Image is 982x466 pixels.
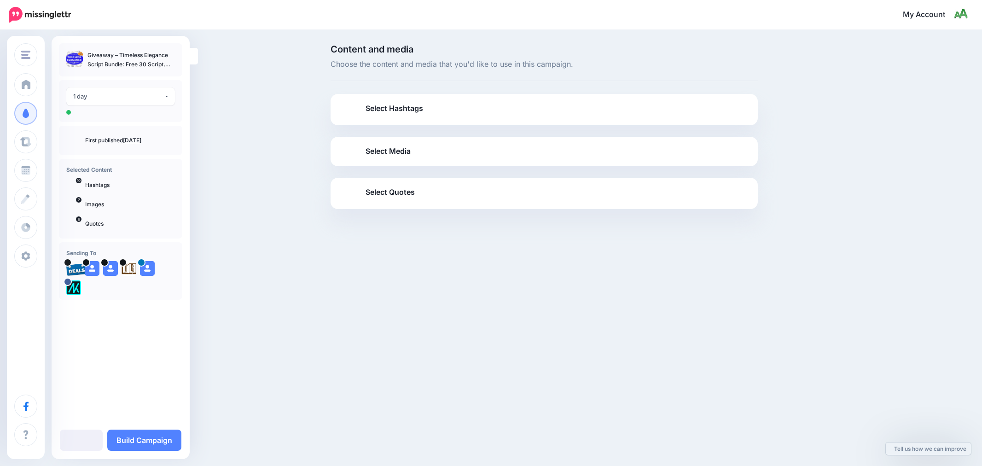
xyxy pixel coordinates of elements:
img: 300371053_782866562685722_1733786435366177641_n-bsa128417.png [66,280,81,295]
h4: Selected Content [66,166,175,173]
span: 6 [76,216,81,222]
a: My Account [894,4,968,26]
img: 95cf0fca748e57b5e67bba0a1d8b2b21-27699.png [66,261,87,276]
img: menu.png [21,51,30,59]
p: Hashtags [85,181,175,189]
a: Select Quotes [340,185,749,209]
img: agK0rCH6-27705.jpg [122,261,136,276]
a: [DATE] [123,137,141,144]
button: 1 day [66,87,175,105]
h4: Sending To [66,250,175,256]
img: e05bcbfa0c81205aa9ef95a1ef102429_thumb.jpg [66,51,83,67]
p: Images [85,200,175,209]
img: user_default_image.png [85,261,99,276]
span: 10 [76,178,81,183]
img: user_default_image.png [140,261,155,276]
p: Quotes [85,220,175,228]
span: Select Hashtags [366,102,423,115]
span: Choose the content and media that you'd like to use in this campaign. [331,58,758,70]
span: Select Quotes [366,186,415,198]
span: 2 [76,197,81,203]
span: Content and media [331,45,758,54]
span: Select Media [366,145,411,157]
img: Missinglettr [9,7,71,23]
a: Select Hashtags [340,101,749,125]
p: Giveaway – Timeless Elegance Script Bundle: Free 30 Script, Calligraphy & Handwritten Fonts | Com... [87,51,175,69]
p: First published [85,136,175,145]
a: Select Media [340,144,749,159]
a: Tell us how we can improve [886,443,971,455]
img: user_default_image.png [103,261,118,276]
div: 1 day [73,91,164,102]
